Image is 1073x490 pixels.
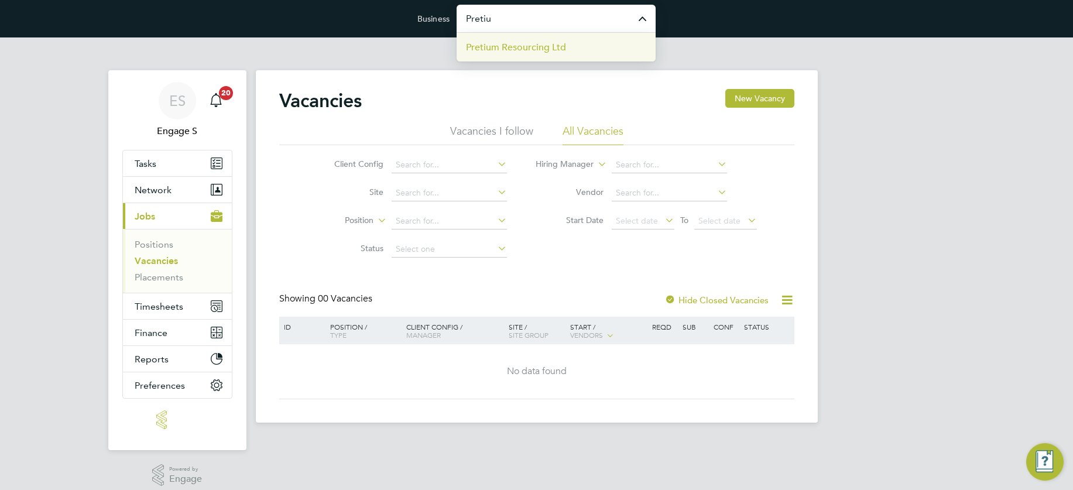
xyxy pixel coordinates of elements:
div: Site / [506,317,567,345]
li: All Vacancies [563,124,623,145]
a: ESEngage S [122,82,232,138]
button: Jobs [123,203,232,229]
span: Engage [169,474,202,484]
button: Network [123,177,232,203]
input: Search for... [612,185,727,201]
label: Position [306,215,373,227]
span: Vendors [570,330,603,340]
label: Start Date [536,215,604,225]
span: Jobs [135,211,155,222]
button: Engage Resource Center [1026,443,1064,481]
div: Status [741,317,792,337]
span: Type [330,330,347,340]
span: Site Group [509,330,549,340]
input: Search for... [392,157,507,173]
span: Tasks [135,158,156,169]
img: engage-logo-retina.png [156,410,198,429]
label: Hide Closed Vacancies [664,294,769,306]
div: Jobs [123,229,232,293]
a: Tasks [123,150,232,176]
a: 20 [204,82,228,119]
label: Vendor [536,187,604,197]
button: New Vacancy [725,89,794,108]
span: Select date [616,215,658,226]
a: Powered byEngage [152,464,202,486]
label: Client Config [316,159,383,169]
button: Timesheets [123,293,232,319]
span: 20 [219,86,233,100]
span: 00 Vacancies [318,293,372,304]
span: Network [135,184,172,196]
button: Finance [123,320,232,345]
span: Powered by [169,464,202,474]
label: Status [316,243,383,253]
span: To [677,213,692,228]
nav: Main navigation [108,70,246,450]
div: Reqd [649,317,680,337]
span: Engage S [122,124,232,138]
span: Timesheets [135,301,183,312]
span: Manager [406,330,441,340]
div: No data found [281,365,793,378]
div: ID [281,317,322,337]
div: Start / [567,317,649,346]
div: Conf [711,317,741,337]
div: Showing [279,293,375,305]
a: Go to home page [122,410,232,429]
input: Select one [392,241,507,258]
div: Position / [321,317,403,345]
a: Placements [135,272,183,283]
span: Reports [135,354,169,365]
div: Client Config / [403,317,506,345]
label: Hiring Manager [526,159,594,170]
a: Vacancies [135,255,178,266]
span: Pretium Resourcing Ltd [466,40,566,54]
label: Business [417,13,450,24]
span: Preferences [135,380,185,391]
span: ES [169,93,186,108]
h2: Vacancies [279,89,362,112]
label: Site [316,187,383,197]
span: Select date [698,215,741,226]
li: Vacancies I follow [450,124,533,145]
button: Reports [123,346,232,372]
a: Positions [135,239,173,250]
span: Finance [135,327,167,338]
input: Search for... [392,185,507,201]
input: Search for... [392,213,507,229]
div: Sub [680,317,710,337]
button: Preferences [123,372,232,398]
input: Search for... [612,157,727,173]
